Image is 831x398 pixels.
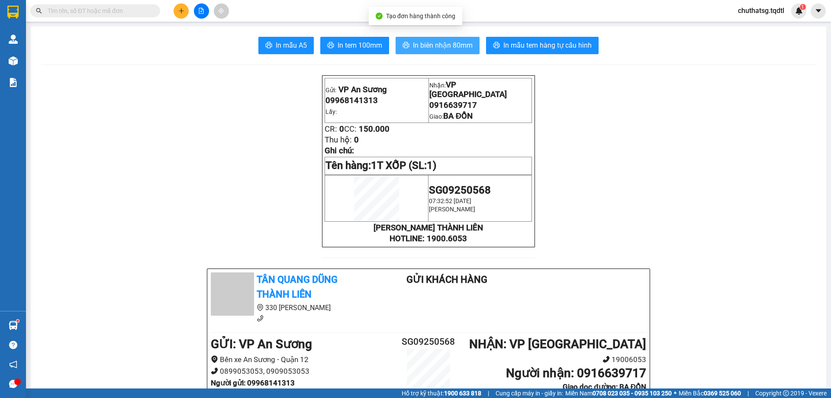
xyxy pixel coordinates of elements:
[374,223,483,233] strong: [PERSON_NAME] THÀNH LIÊN
[178,8,184,14] span: plus
[563,382,646,391] b: Giao dọc đường: BA ĐỒN
[9,321,18,330] img: warehouse-icon
[325,146,354,155] span: Ghi chú:
[36,8,42,14] span: search
[429,100,477,110] span: 0916639717
[339,124,344,134] span: 0
[429,80,531,99] p: Nhận:
[429,206,475,213] span: [PERSON_NAME]
[602,356,610,363] span: phone
[376,13,383,19] span: check-circle
[783,390,789,396] span: copyright
[801,4,804,10] span: 1
[815,7,822,15] span: caret-down
[325,108,337,115] span: Lấy:
[795,7,803,15] img: icon-new-feature
[211,379,295,387] b: Người gửi : 09968141313
[403,42,409,50] span: printer
[211,367,218,375] span: phone
[354,135,359,145] span: 0
[9,341,17,349] span: question-circle
[679,388,741,398] span: Miền Bắc
[174,3,189,19] button: plus
[258,37,314,54] button: printerIn mẫu A5
[4,58,10,64] span: environment
[811,3,826,19] button: caret-down
[7,6,19,19] img: logo-vxr
[344,124,357,134] span: CC:
[16,320,19,322] sup: 1
[4,47,60,56] li: VP VP An Sương
[800,4,806,10] sup: 1
[325,85,428,94] p: Gửi:
[427,159,436,171] span: 1)
[429,113,473,120] span: Giao:
[429,80,507,99] span: VP [GEOGRAPHIC_DATA]
[48,6,150,16] input: Tìm tên, số ĐT hoặc mã đơn
[338,85,387,94] span: VP An Sương
[386,13,455,19] span: Tạo đơn hàng thành công
[506,366,646,380] b: Người nhận : 0916639717
[211,302,372,313] li: 330 [PERSON_NAME]
[9,360,17,369] span: notification
[731,5,791,16] span: chuthatsg.tqdtl
[747,388,749,398] span: |
[214,3,229,19] button: aim
[9,78,18,87] img: solution-icon
[325,96,378,105] span: 09968141313
[429,184,491,196] span: SG09250568
[265,42,272,50] span: printer
[257,315,264,322] span: phone
[469,337,646,351] b: NHẬN : VP [GEOGRAPHIC_DATA]
[413,40,473,51] span: In biên nhận 80mm
[493,42,500,50] span: printer
[392,335,465,349] h2: SG09250568
[211,366,392,377] li: 0899053053, 0909053053
[704,390,741,397] strong: 0369 525 060
[327,42,334,50] span: printer
[194,3,209,19] button: file-add
[325,135,352,145] span: Thu hộ:
[486,37,599,54] button: printerIn mẫu tem hàng tự cấu hình
[444,390,481,397] strong: 1900 633 818
[371,159,436,171] span: 1T XỐP (SL:
[325,159,436,171] span: Tên hàng:
[325,124,337,134] span: CR:
[276,40,307,51] span: In mẫu A5
[443,111,473,121] span: BA ĐỒN
[565,388,672,398] span: Miền Nam
[396,37,480,54] button: printerIn biên nhận 80mm
[9,35,18,44] img: warehouse-icon
[338,40,382,51] span: In tem 100mm
[4,58,58,74] b: Bến xe An Sương - Quận 12
[257,274,338,300] b: Tân Quang Dũng Thành Liên
[320,37,389,54] button: printerIn tem 100mm
[390,234,467,243] strong: HOTLINE: 1900.6053
[211,356,218,363] span: environment
[674,392,676,395] span: ⚪️
[211,354,392,366] li: Bến xe An Sương - Quận 12
[4,4,126,37] li: Tân Quang Dũng Thành Liên
[593,390,672,397] strong: 0708 023 035 - 0935 103 250
[257,304,264,311] span: environment
[465,354,646,366] li: 19006053
[9,56,18,65] img: warehouse-icon
[429,197,471,204] span: 07:32:52 [DATE]
[496,388,563,398] span: Cung cấp máy in - giấy in:
[9,380,17,388] span: message
[198,8,204,14] span: file-add
[359,124,390,134] span: 150.000
[503,40,592,51] span: In mẫu tem hàng tự cấu hình
[211,337,312,351] b: GỬI : VP An Sương
[60,47,115,66] li: VP VP 330 [PERSON_NAME]
[402,388,481,398] span: Hỗ trợ kỹ thuật:
[406,274,487,285] b: Gửi khách hàng
[218,8,224,14] span: aim
[488,388,489,398] span: |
